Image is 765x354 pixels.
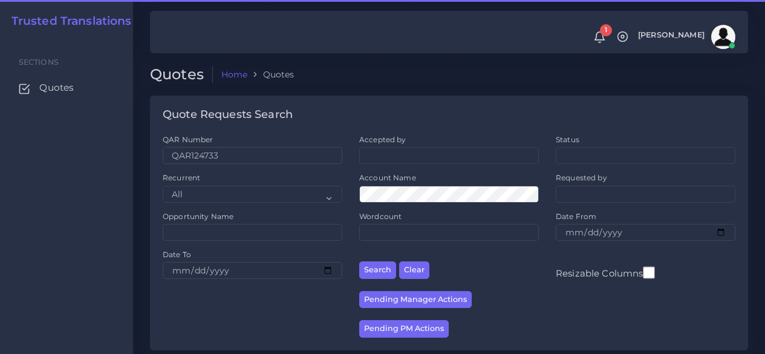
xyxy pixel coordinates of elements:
[163,108,293,122] h4: Quote Requests Search
[359,211,402,221] label: Wordcount
[359,291,472,309] button: Pending Manager Actions
[221,68,248,80] a: Home
[556,265,655,280] label: Resizable Columns
[638,31,705,39] span: [PERSON_NAME]
[632,25,740,49] a: [PERSON_NAME]avatar
[600,24,612,36] span: 1
[711,25,735,49] img: avatar
[163,134,213,145] label: QAR Number
[247,68,294,80] li: Quotes
[589,31,610,44] a: 1
[359,261,396,279] button: Search
[163,172,200,183] label: Recurrent
[19,57,59,67] span: Sections
[399,261,429,279] button: Clear
[359,320,449,338] button: Pending PM Actions
[359,134,406,145] label: Accepted by
[163,211,233,221] label: Opportunity Name
[556,172,607,183] label: Requested by
[359,172,416,183] label: Account Name
[39,81,74,94] span: Quotes
[643,265,655,280] input: Resizable Columns
[150,66,213,84] h2: Quotes
[556,211,596,221] label: Date From
[3,15,132,28] a: Trusted Translations
[9,75,124,100] a: Quotes
[556,134,579,145] label: Status
[163,249,191,260] label: Date To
